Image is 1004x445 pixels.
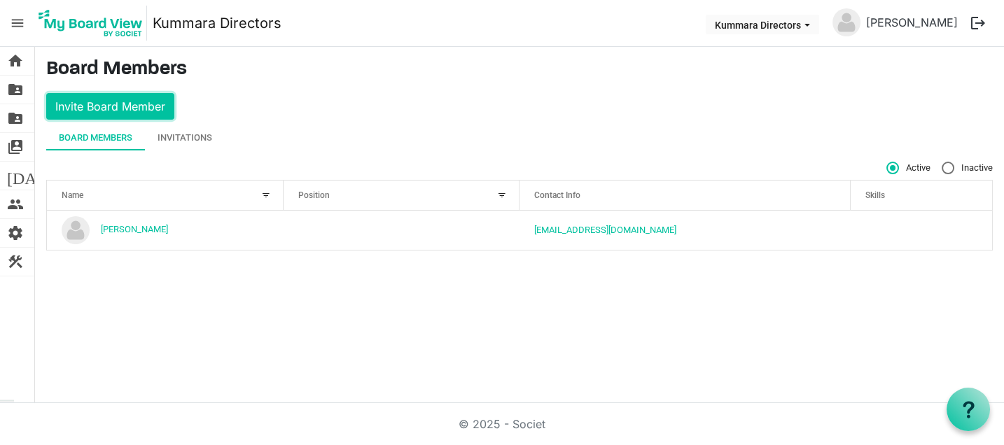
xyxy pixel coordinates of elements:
[101,224,168,234] a: [PERSON_NAME]
[706,15,819,34] button: Kummara Directors dropdownbutton
[34,6,153,41] a: My Board View Logo
[7,47,24,75] span: home
[942,162,993,174] span: Inactive
[520,211,851,250] td: ceo@kummara.org.au is template cell column header Contact Info
[46,125,993,150] div: tab-header
[7,162,61,190] span: [DATE]
[59,131,132,145] div: Board Members
[459,417,545,431] a: © 2025 - Societ
[62,190,83,200] span: Name
[534,190,580,200] span: Contact Info
[534,225,676,235] a: [EMAIL_ADDRESS][DOMAIN_NAME]
[4,10,31,36] span: menu
[832,8,860,36] img: no-profile-picture.svg
[865,190,885,200] span: Skills
[46,93,174,120] button: Invite Board Member
[62,216,90,244] img: no-profile-picture.svg
[158,131,212,145] div: Invitations
[7,219,24,247] span: settings
[153,9,281,37] a: Kummara Directors
[7,133,24,161] span: switch_account
[47,211,284,250] td: Gerald Featherstone is template cell column header Name
[284,211,520,250] td: column header Position
[46,58,993,82] h3: Board Members
[7,248,24,276] span: construction
[7,190,24,218] span: people
[7,104,24,132] span: folder_shared
[851,211,993,250] td: is template cell column header Skills
[886,162,930,174] span: Active
[963,8,993,38] button: logout
[860,8,963,36] a: [PERSON_NAME]
[7,76,24,104] span: folder_shared
[34,6,147,41] img: My Board View Logo
[298,190,330,200] span: Position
